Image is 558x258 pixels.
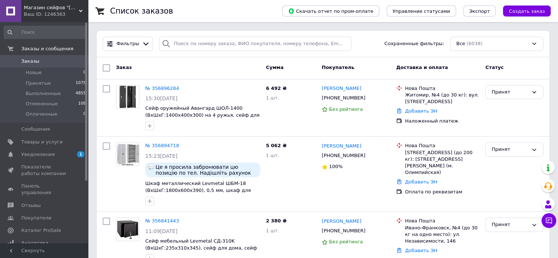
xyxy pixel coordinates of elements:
div: Принят [492,88,528,96]
div: [PHONE_NUMBER] [320,226,367,236]
span: Заказы и сообщения [21,46,73,52]
span: Отзывы [21,202,41,209]
span: 1 шт. [266,95,279,101]
span: 11:09[DATE] [145,228,178,234]
span: 1075 [76,80,86,87]
span: 15:30[DATE] [145,95,178,101]
a: Шкаф металлический Levmetal ШБМ-18 (ВxШxГ:1800x600x390), 0,5 мм, шкаф для офиса, шкаф для документов [145,181,251,200]
span: 1 шт. [266,153,279,158]
span: Магазин сейфов "Safe.net.ua" [24,4,79,11]
img: Фото товару [116,219,139,240]
span: Создать заказ [509,8,545,14]
span: 15:23[DATE] [145,153,178,159]
a: [PERSON_NAME] [322,85,361,92]
a: Добавить ЭН [405,179,437,185]
span: 108 [78,101,86,107]
span: Все [456,40,465,47]
a: [PERSON_NAME] [322,218,361,225]
span: Сохраненные фильтры: [384,40,444,47]
div: [PHONE_NUMBER] [320,93,367,103]
div: [PHONE_NUMBER] [320,151,367,160]
span: Новые [26,69,42,76]
span: 1 шт. [266,228,279,233]
a: Фото товару [116,85,139,109]
img: Фото товару [116,143,139,166]
span: Без рейтинга [329,239,363,244]
input: Поиск [4,26,87,39]
span: Показатели работы компании [21,164,68,177]
div: Нова Пошта [405,218,479,224]
span: Заказы [21,58,39,65]
a: № 356841443 [145,218,179,224]
button: Скачать отчет по пром-оплате [282,6,379,17]
span: 2 380 ₴ [266,218,287,224]
img: :speech_balloon: [148,164,154,170]
a: Фото товару [116,218,139,241]
div: Ивано-Франковск, №4 (до 30 кг на одно место): ул. Независимости, 146 [405,225,479,245]
span: 4855 [76,90,86,97]
button: Управление статусами [387,6,456,17]
span: Без рейтинга [329,106,363,112]
a: Сейф мебельный Levmetal СД-310K (ВxШxГ:235x310x345), сейф для дома, сейф для денег, сейф ключевым... [145,238,257,257]
span: Сообщения [21,126,50,132]
div: Нова Пошта [405,85,479,92]
a: Добавить ЭН [405,108,437,114]
span: Покупатель [322,65,354,70]
div: Житомир, №4 (до 30 кг): вул. [STREET_ADDRESS] [405,92,479,105]
span: Фильтры [117,40,139,47]
div: Принят [492,146,528,153]
span: Доставка и оплата [396,65,448,70]
a: Сейф оружейный Авангард ШОЛ-1400 (ВxШxГ:1400x400x300) на 4 ружья, сейф для ружья, охотничий сейф [145,105,259,124]
span: 5 062 ₴ [266,143,287,148]
span: Выполненные [26,90,61,97]
div: Наложенный платеж [405,118,479,124]
a: Фото товару [116,142,139,166]
span: Заказ [116,65,132,70]
span: 0 [83,69,86,76]
span: Це я просила забронювати цю позицію по тел. Надішліть рахунок на пошту [EMAIL_ADDRESS][DOMAIN_NAM... [156,164,257,176]
div: [STREET_ADDRESS] (до 200 кг): [STREET_ADDRESS][PERSON_NAME] (м. Олимпийская) [405,149,479,176]
span: Скачать отчет по пром-оплате [288,8,373,14]
span: Статус [485,65,504,70]
img: Фото товару [119,86,136,108]
a: [PERSON_NAME] [322,143,361,150]
input: Поиск по номеру заказа, ФИО покупателя, номеру телефона, Email, номеру накладной [159,37,351,51]
span: 0 [83,111,86,117]
button: Чат с покупателем [541,213,556,228]
a: Создать заказ [496,8,551,14]
span: Товары и услуги [21,139,63,145]
a: № 356894718 [145,143,179,148]
span: Управление статусами [393,8,450,14]
span: Покупатели [21,215,51,221]
span: (6038) [467,41,482,46]
span: 1 [77,151,84,157]
span: Отмененные [26,101,58,107]
a: № 356896284 [145,86,179,91]
div: Нова Пошта [405,142,479,149]
span: 100% [329,164,343,169]
div: Принят [492,221,528,229]
span: Сумма [266,65,284,70]
span: Экспорт [469,8,490,14]
span: 6 492 ₴ [266,86,287,91]
span: Оплаченные [26,111,57,117]
span: Уведомления [21,151,55,158]
h1: Список заказов [110,7,173,15]
button: Создать заказ [503,6,551,17]
span: Панель управления [21,183,68,196]
div: Ваш ID: 1246363 [24,11,88,18]
span: Аналитика [21,240,48,246]
button: Экспорт [463,6,496,17]
span: Принятые [26,80,51,87]
div: Оплата по реквизитам [405,189,479,195]
a: Добавить ЭН [405,248,437,253]
span: Каталог ProSale [21,227,61,234]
